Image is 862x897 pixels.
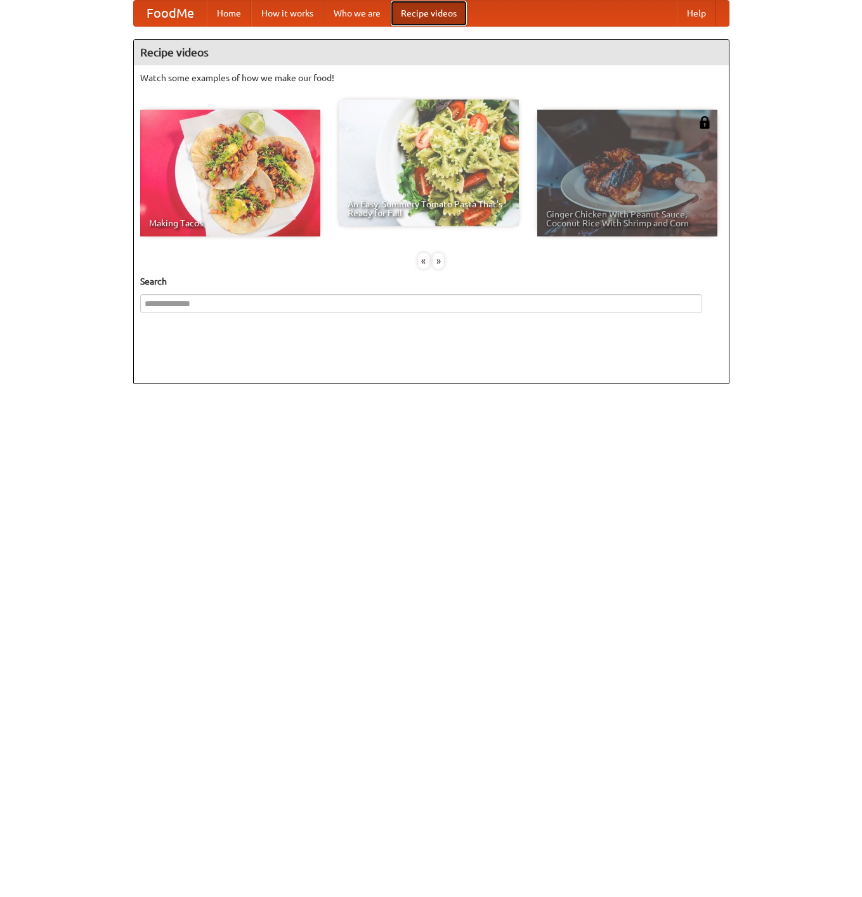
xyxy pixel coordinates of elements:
span: An Easy, Summery Tomato Pasta That's Ready for Fall [348,200,510,217]
a: An Easy, Summery Tomato Pasta That's Ready for Fall [339,100,519,226]
a: How it works [251,1,323,26]
a: Making Tacos [140,110,320,236]
h5: Search [140,275,722,288]
h4: Recipe videos [134,40,729,65]
span: Making Tacos [149,219,311,228]
a: Home [207,1,251,26]
p: Watch some examples of how we make our food! [140,72,722,84]
div: « [418,253,429,269]
img: 483408.png [698,116,711,129]
div: » [433,253,444,269]
a: Who we are [323,1,391,26]
a: FoodMe [134,1,207,26]
a: Help [677,1,716,26]
a: Recipe videos [391,1,467,26]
